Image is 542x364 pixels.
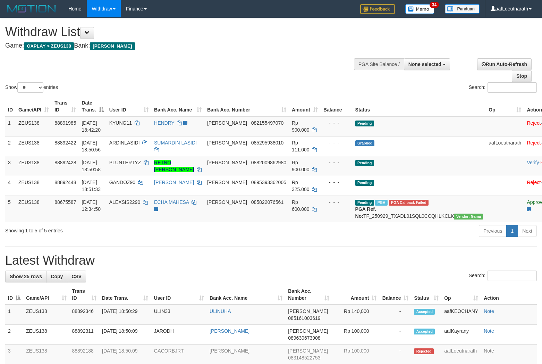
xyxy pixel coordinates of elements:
span: [PERSON_NAME] [288,328,328,334]
span: [PERSON_NAME] [90,42,135,50]
span: PLUNTERTYZ [109,160,141,165]
th: Amount: activate to sort column ascending [289,97,321,116]
th: User ID: activate to sort column ascending [151,285,207,305]
td: ZEUS138 [16,136,52,156]
th: Date Trans.: activate to sort column ascending [99,285,151,305]
span: None selected [408,61,441,67]
span: [DATE] 18:42:20 [82,120,101,133]
td: ZEUS138 [23,325,69,345]
th: Game/API: activate to sort column ascending [23,285,69,305]
div: Showing 1 to 5 of 5 entries [5,224,221,234]
span: Copy 0895393362005 to clipboard [251,180,286,185]
label: Search: [469,271,537,281]
span: Rejected [414,348,433,354]
th: Game/API: activate to sort column ascending [16,97,52,116]
span: 88675587 [54,199,76,205]
a: Show 25 rows [5,271,46,282]
span: Pending [355,180,374,186]
span: Rp 325.000 [292,180,310,192]
a: ECHA MAHESA [154,199,189,205]
th: Bank Acc. Number: activate to sort column ascending [285,285,332,305]
span: [PERSON_NAME] [207,120,247,126]
div: - - - [323,199,350,206]
th: Action [481,285,537,305]
td: - [379,325,411,345]
span: 88892422 [54,140,76,146]
a: [PERSON_NAME] [210,328,249,334]
span: GANDOZ90 [109,180,135,185]
span: Copy 089630673908 to clipboard [288,335,320,341]
td: Rp 100,000 [332,325,380,345]
span: Copy 083148522753 to clipboard [288,355,320,361]
th: Op: activate to sort column ascending [486,97,524,116]
td: 1 [5,116,16,136]
span: Copy 082155497070 to clipboard [251,120,283,126]
span: ALEXSIS2290 [109,199,141,205]
span: Copy 0882009862980 to clipboard [251,160,286,165]
th: ID: activate to sort column descending [5,285,23,305]
td: 2 [5,136,16,156]
span: Rp 900.000 [292,160,310,172]
td: 88892346 [69,305,100,325]
span: [PERSON_NAME] [288,308,328,314]
button: None selected [404,58,450,70]
span: Accepted [414,329,435,334]
td: 88892311 [69,325,100,345]
th: Bank Acc. Name: activate to sort column ascending [151,97,204,116]
span: ARDINLASIDI [109,140,140,146]
h1: Latest Withdraw [5,254,537,267]
span: Pending [355,121,374,126]
label: Search: [469,82,537,93]
div: - - - [323,139,350,146]
td: JARODH [151,325,207,345]
span: 88892428 [54,160,76,165]
td: 2 [5,325,23,345]
img: Button%20Memo.svg [405,4,434,14]
a: HENDRY [154,120,175,126]
span: [DATE] 18:50:56 [82,140,101,152]
a: RETNO [PERSON_NAME] [154,160,194,172]
span: Rp 111.000 [292,140,310,152]
a: [PERSON_NAME] [210,348,249,354]
span: Pending [355,160,374,166]
a: Note [484,328,494,334]
span: Copy [51,274,63,279]
div: - - - [323,179,350,186]
b: PGA Ref. No: [355,206,376,219]
input: Search: [488,82,537,93]
span: 88891985 [54,120,76,126]
td: ULIN33 [151,305,207,325]
td: [DATE] 18:50:09 [99,325,151,345]
label: Show entries [5,82,58,93]
a: Stop [512,70,532,82]
a: Previous [479,225,507,237]
a: CSV [67,271,86,282]
span: OXPLAY > ZEUS138 [24,42,74,50]
span: [DATE] 18:50:58 [82,160,101,172]
img: panduan.png [445,4,480,14]
div: PGA Site Balance / [354,58,404,70]
a: Verify [527,160,539,165]
th: Amount: activate to sort column ascending [332,285,380,305]
a: Note [484,348,494,354]
span: KYUNG11 [109,120,132,126]
td: aafLoeutnarath [486,136,524,156]
td: 3 [5,156,16,176]
th: Trans ID: activate to sort column ascending [52,97,79,116]
div: - - - [323,119,350,126]
td: ZEUS138 [23,305,69,325]
th: Balance: activate to sort column ascending [379,285,411,305]
th: Status [353,97,486,116]
a: ULINUHA [210,308,231,314]
th: Op: activate to sort column ascending [441,285,481,305]
span: [PERSON_NAME] [207,199,247,205]
span: Grabbed [355,140,375,146]
span: Rp 600.000 [292,199,310,212]
a: Copy [46,271,67,282]
span: Copy 085295938010 to clipboard [251,140,283,146]
th: Status: activate to sort column ascending [411,285,441,305]
td: [DATE] 18:50:29 [99,305,151,325]
td: 4 [5,176,16,196]
span: CSV [71,274,82,279]
a: Reject [527,120,541,126]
